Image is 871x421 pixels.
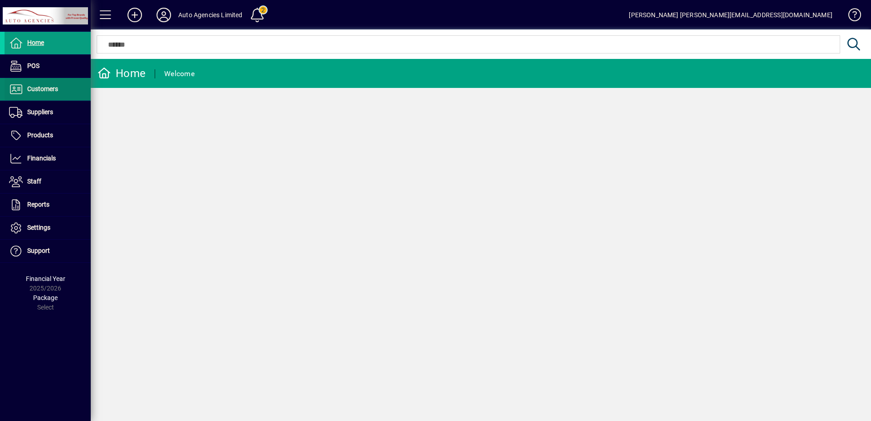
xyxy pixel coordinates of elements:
span: Reports [27,201,49,208]
a: POS [5,55,91,77]
span: Settings [27,224,50,231]
div: [PERSON_NAME] [PERSON_NAME][EMAIL_ADDRESS][DOMAIN_NAME] [629,8,832,22]
a: Reports [5,194,91,216]
a: Customers [5,78,91,101]
a: Suppliers [5,101,91,124]
span: Support [27,247,50,254]
div: Home [98,66,146,81]
a: Financials [5,147,91,170]
div: Welcome [164,67,195,81]
a: Staff [5,170,91,193]
a: Support [5,240,91,262]
span: POS [27,62,39,69]
button: Profile [149,7,178,23]
div: Auto Agencies Limited [178,8,243,22]
span: Staff [27,178,41,185]
span: Financial Year [26,275,65,282]
span: Financials [27,155,56,162]
span: Products [27,131,53,139]
a: Knowledge Base [842,2,860,31]
span: Package [33,294,58,301]
button: Add [120,7,149,23]
span: Customers [27,85,58,92]
span: Suppliers [27,108,53,116]
a: Products [5,124,91,147]
span: Home [27,39,44,46]
a: Settings [5,217,91,239]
